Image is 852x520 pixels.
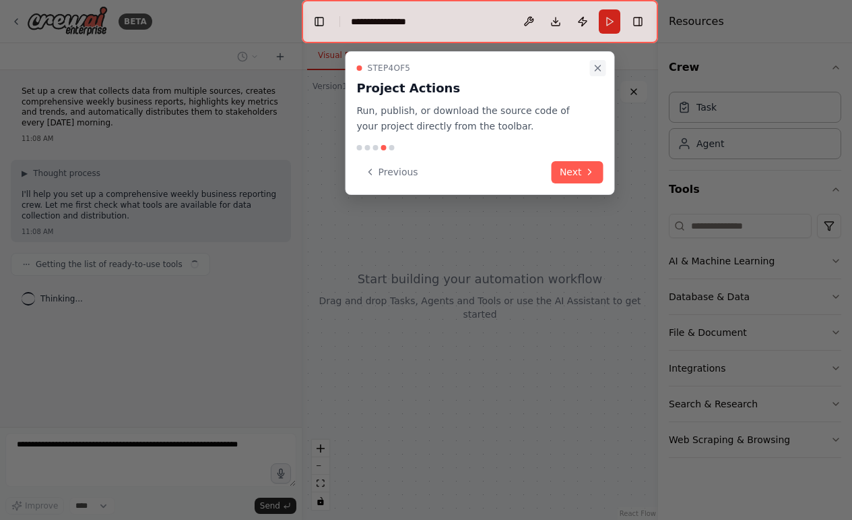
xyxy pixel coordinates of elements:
[552,161,603,183] button: Next
[310,12,329,31] button: Hide left sidebar
[357,161,426,183] button: Previous
[357,103,587,134] p: Run, publish, or download the source code of your project directly from the toolbar.
[590,60,606,76] button: Close walkthrough
[357,79,587,98] h3: Project Actions
[368,63,411,74] span: Step 4 of 5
